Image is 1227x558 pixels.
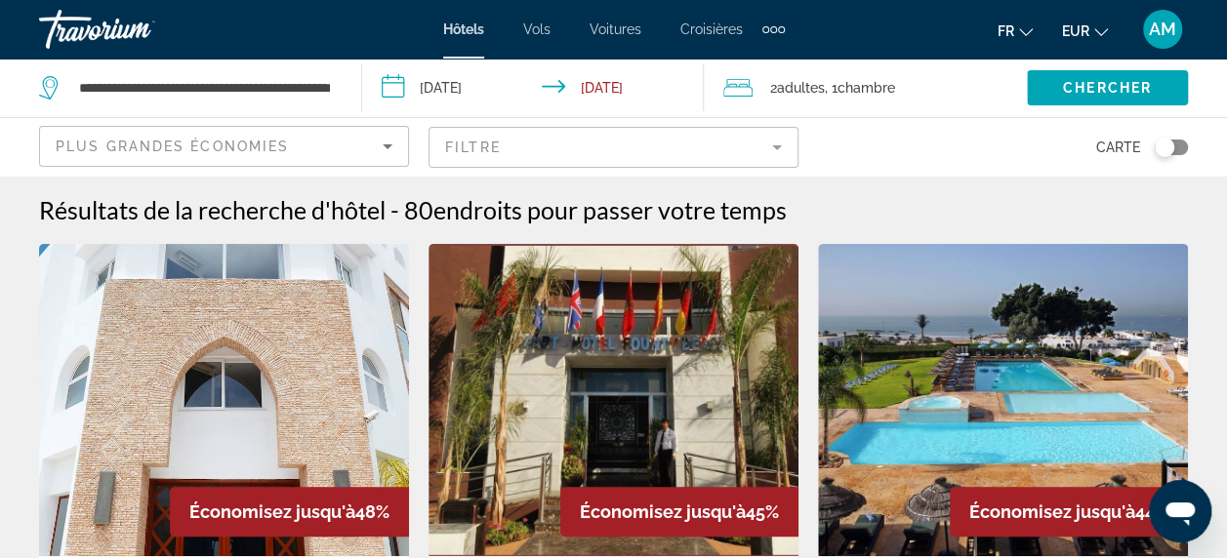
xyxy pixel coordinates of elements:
a: Travorium [39,4,234,55]
span: Économisez jusqu'à [580,501,746,522]
button: Travelers: 2 adults, 0 children [704,59,1027,117]
span: fr [998,23,1014,39]
button: Extra navigation items [762,14,785,45]
img: Hotel image [39,244,409,556]
div: 44% [950,487,1188,537]
button: Change language [998,17,1033,45]
h1: Résultats de la recherche d'hôtel [39,195,386,224]
a: Croisières [680,21,743,37]
div: 48% [170,487,409,537]
a: Hôtels [443,21,484,37]
mat-select: Sort by [56,135,392,158]
a: Voitures [590,21,641,37]
h2: 80 [404,195,787,224]
span: EUR [1062,23,1089,39]
span: 2 [770,74,825,101]
button: Filter [429,126,798,169]
div: 45% [560,487,798,537]
span: Chercher [1063,80,1152,96]
img: Hotel image [818,244,1188,556]
button: Chercher [1027,70,1188,105]
span: - [390,195,399,224]
button: Toggle map [1140,139,1188,156]
img: Hotel image [429,244,798,556]
span: Carte [1096,134,1140,161]
button: User Menu [1137,9,1188,50]
a: Vols [523,21,551,37]
span: Économisez jusqu'à [189,501,355,522]
span: Chambre [838,80,895,96]
button: Change currency [1062,17,1108,45]
span: AM [1149,20,1176,39]
span: Économisez jusqu'à [969,501,1135,522]
span: endroits pour passer votre temps [433,195,787,224]
span: Plus grandes économies [56,139,289,154]
button: Check-in date: Oct 3, 2025 Check-out date: Oct 10, 2025 [362,59,705,117]
span: Adultes [777,80,825,96]
span: , 1 [825,74,895,101]
iframe: Bouton de lancement de la fenêtre de messagerie [1149,480,1211,542]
